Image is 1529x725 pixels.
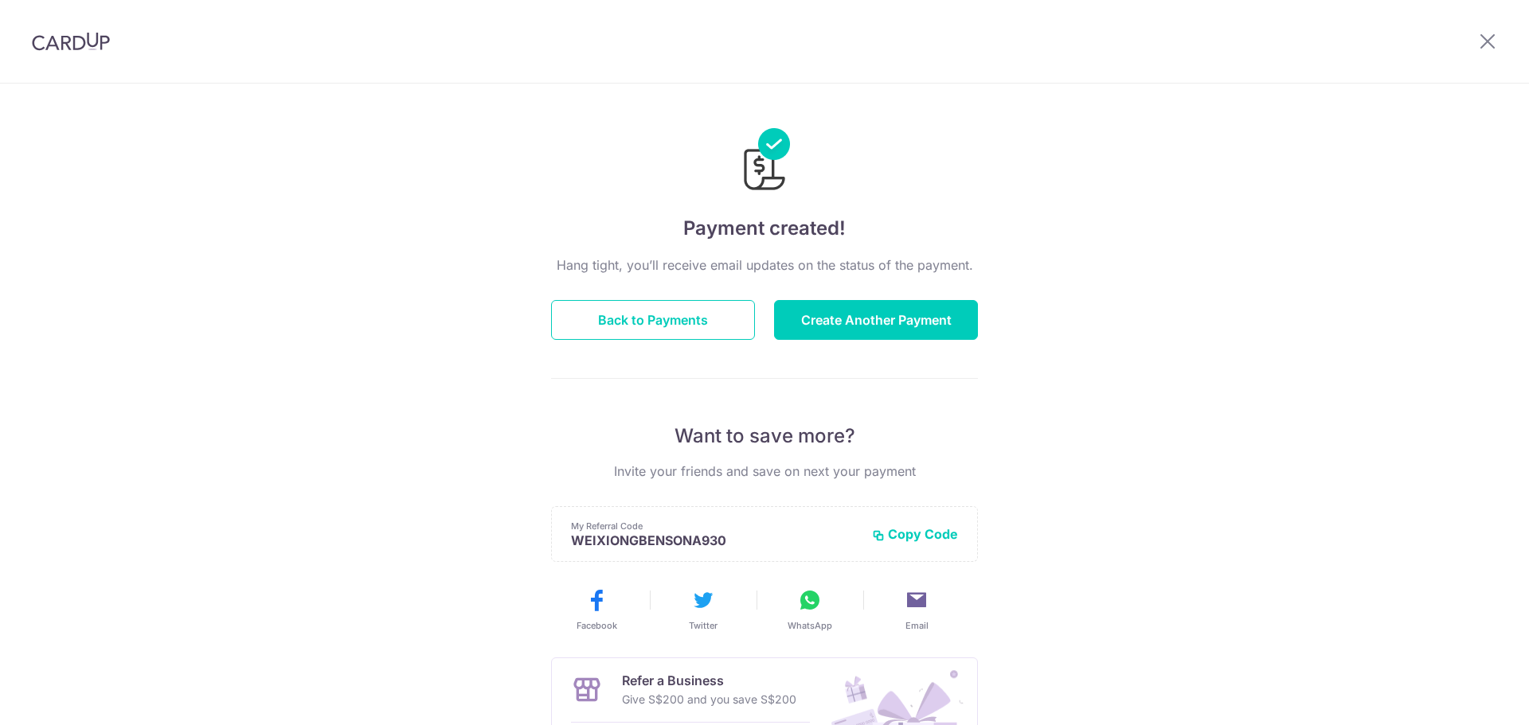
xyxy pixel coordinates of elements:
[577,619,617,632] span: Facebook
[656,587,750,632] button: Twitter
[549,587,643,632] button: Facebook
[774,300,978,340] button: Create Another Payment
[551,462,978,481] p: Invite your friends and save on next your payment
[870,587,964,632] button: Email
[551,255,978,275] p: Hang tight, you’ll receive email updates on the status of the payment.
[739,128,790,195] img: Payments
[571,532,859,548] p: WEIXIONGBENSONA930
[872,526,958,542] button: Copy Code
[689,619,718,632] span: Twitter
[571,520,859,532] p: My Referral Code
[551,423,978,449] p: Want to save more?
[551,300,755,340] button: Back to Payments
[905,619,929,632] span: Email
[788,619,832,632] span: WhatsApp
[32,32,110,51] img: CardUp
[622,690,796,709] p: Give S$200 and you save S$200
[622,671,796,690] p: Refer a Business
[763,587,857,632] button: WhatsApp
[551,214,978,243] h4: Payment created!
